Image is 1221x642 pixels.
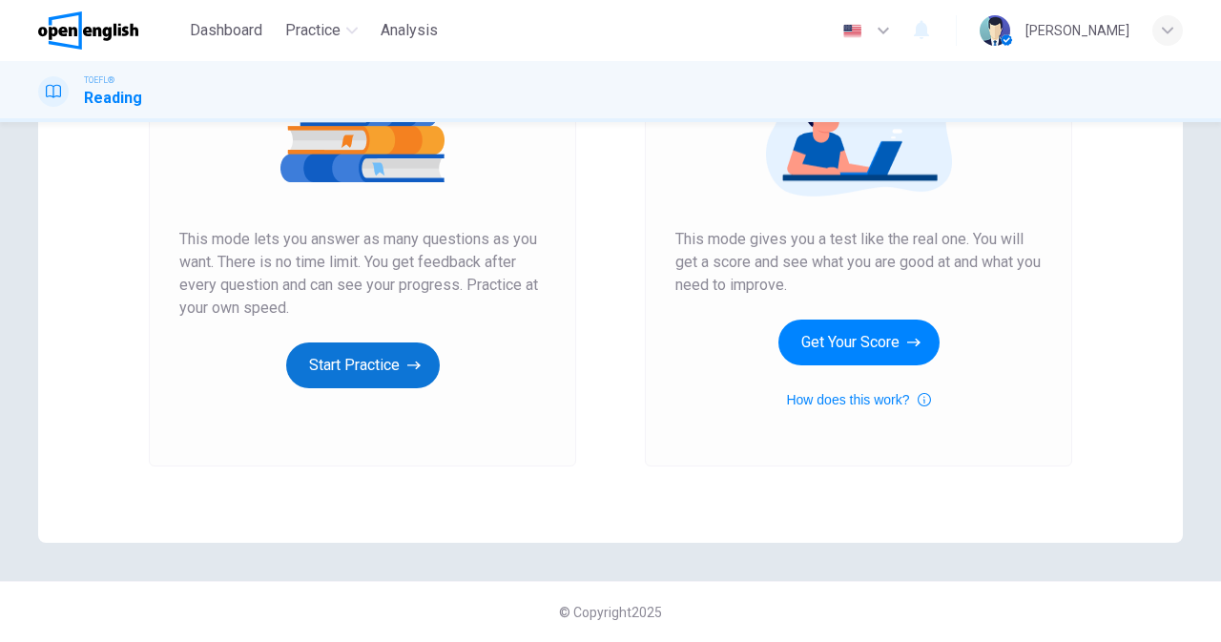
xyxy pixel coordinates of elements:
[778,320,940,365] button: Get Your Score
[38,11,138,50] img: OpenEnglish logo
[786,388,930,411] button: How does this work?
[84,73,114,87] span: TOEFL®
[84,87,142,110] h1: Reading
[179,228,546,320] span: This mode lets you answer as many questions as you want. There is no time limit. You get feedback...
[182,13,270,48] button: Dashboard
[278,13,365,48] button: Practice
[286,342,440,388] button: Start Practice
[559,605,662,620] span: © Copyright 2025
[285,19,341,42] span: Practice
[381,19,438,42] span: Analysis
[675,228,1042,297] span: This mode gives you a test like the real one. You will get a score and see what you are good at a...
[38,11,182,50] a: OpenEnglish logo
[840,24,864,38] img: en
[190,19,262,42] span: Dashboard
[1025,19,1129,42] div: [PERSON_NAME]
[980,15,1010,46] img: Profile picture
[373,13,445,48] button: Analysis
